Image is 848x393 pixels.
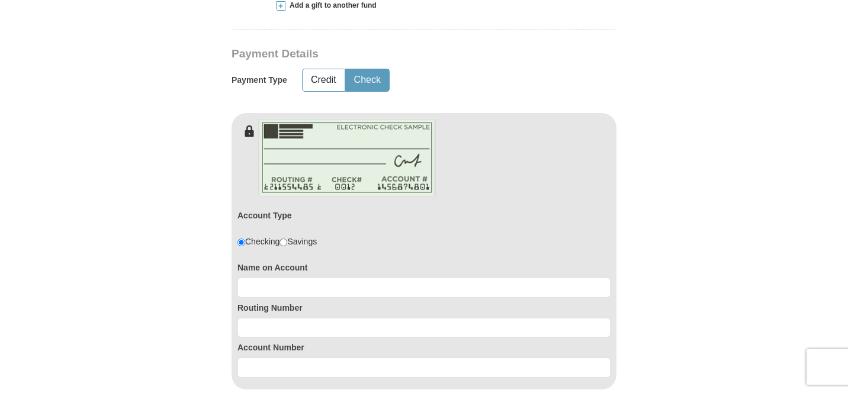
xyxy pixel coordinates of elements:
[237,342,611,353] label: Account Number
[285,1,377,11] span: Add a gift to another fund
[232,75,287,85] h5: Payment Type
[237,262,611,273] label: Name on Account
[237,236,317,247] div: Checking Savings
[237,210,292,221] label: Account Type
[346,69,389,91] button: Check
[303,69,345,91] button: Credit
[258,119,436,196] img: check-en.png
[237,302,611,314] label: Routing Number
[232,47,534,61] h3: Payment Details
